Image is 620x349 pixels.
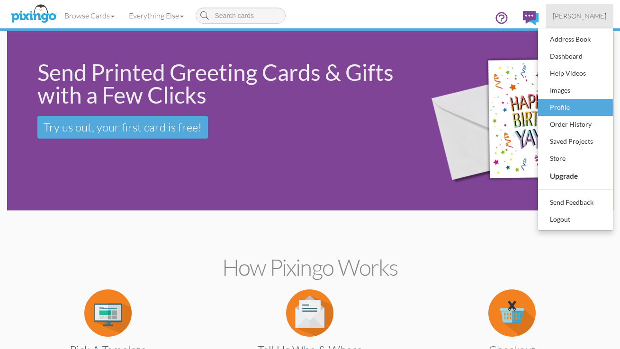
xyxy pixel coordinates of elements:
[546,4,613,28] a: [PERSON_NAME]
[488,289,536,337] img: item.alt
[57,4,122,27] a: Browse Cards
[538,116,613,133] a: Order History
[122,4,191,27] a: Everything Else
[538,65,613,82] a: Help Videos
[548,49,603,63] div: Dashboard
[538,150,613,167] a: Store
[538,99,613,116] a: Profile
[538,48,613,65] a: Dashboard
[286,289,333,337] img: item.alt
[548,83,603,97] div: Images
[523,11,539,25] img: comments.svg
[548,195,603,209] div: Send Feedback
[9,2,59,26] img: pixingo logo
[548,100,603,114] div: Profile
[548,212,603,227] div: Logout
[538,82,613,99] a: Images
[548,151,603,166] div: Store
[196,8,286,24] input: Search cards
[416,33,611,209] img: 942c5090-71ba-4bfc-9a92-ca782dcda692.png
[84,289,132,337] img: item.alt
[538,133,613,150] a: Saved Projects
[24,255,597,280] h2: How Pixingo works
[37,116,208,139] a: Try us out, your first card is free!
[37,61,404,106] div: Send Printed Greeting Cards & Gifts with a Few Clicks
[538,31,613,48] a: Address Book
[548,66,603,80] div: Help Videos
[548,117,603,131] div: Order History
[538,167,613,185] a: Upgrade
[44,120,202,134] span: Try us out, your first card is free!
[548,32,603,46] div: Address Book
[538,211,613,228] a: Logout
[538,194,613,211] a: Send Feedback
[553,12,606,20] span: [PERSON_NAME]
[548,168,603,183] div: Upgrade
[548,134,603,148] div: Saved Projects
